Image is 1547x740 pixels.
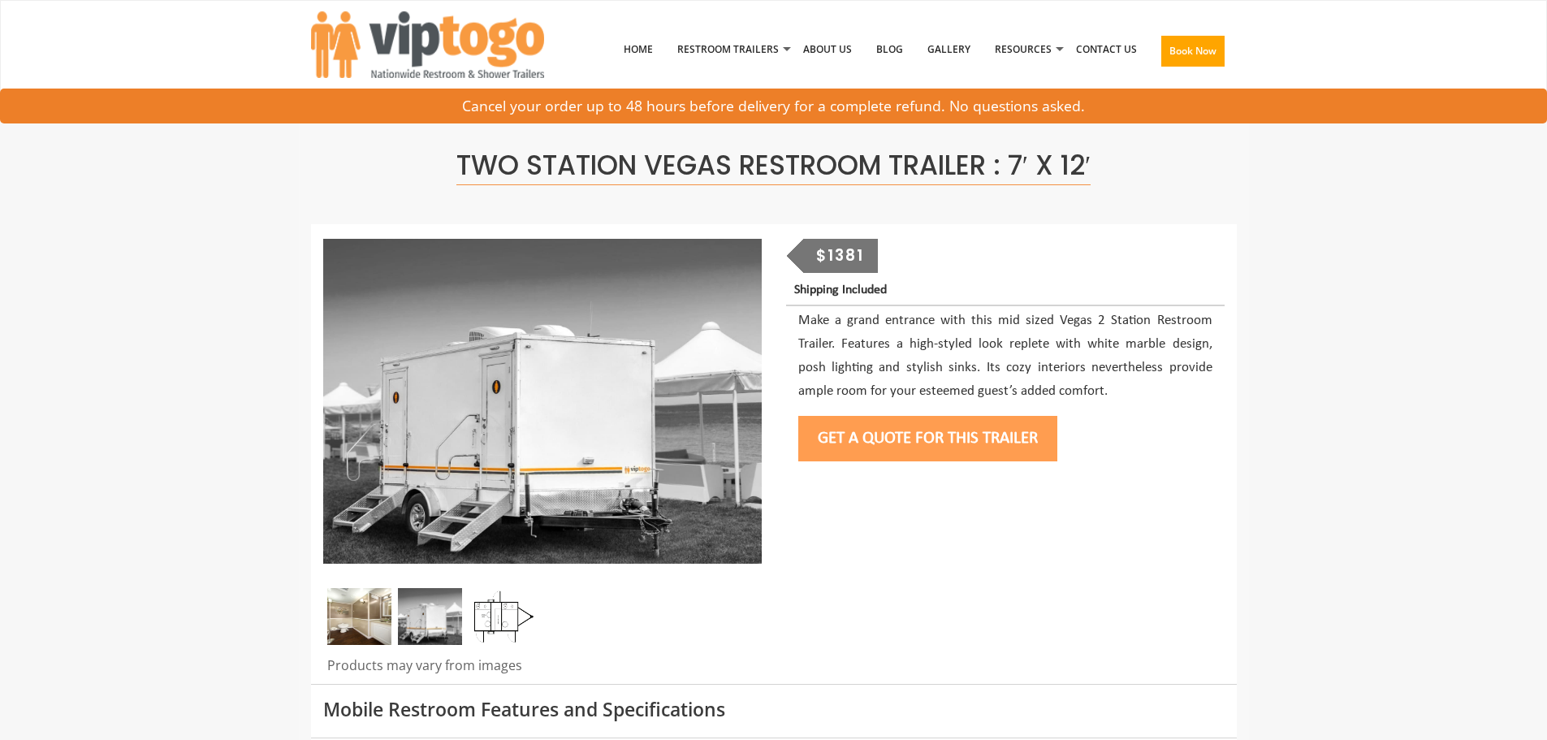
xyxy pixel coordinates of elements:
[798,309,1212,404] p: Make a grand entrance with this mid sized Vegas 2 Station Restroom Trailer. Features a high-style...
[1149,7,1237,102] a: Book Now
[456,146,1091,185] span: Two Station Vegas Restroom Trailer : 7′ x 12′
[665,7,791,92] a: Restroom Trailers
[791,7,864,92] a: About Us
[915,7,983,92] a: Gallery
[794,279,1224,301] p: Shipping Included
[327,588,391,645] img: Inside of complete restroom with a stall and mirror
[323,239,762,564] img: Side view of two station restroom trailer with separate doors for males and females
[323,656,762,684] div: Products may vary from images
[398,588,462,645] img: Side view of two station restroom trailer with separate doors for males and females
[864,7,915,92] a: Blog
[1064,7,1149,92] a: Contact Us
[323,699,1225,720] h3: Mobile Restroom Features and Specifications
[311,11,544,78] img: VIPTOGO
[611,7,665,92] a: Home
[803,239,878,273] div: $1381
[469,588,534,645] img: Floor Plan of 2 station restroom with sink and toilet
[798,430,1057,447] a: Get a Quote for this Trailer
[1161,36,1225,67] button: Book Now
[798,416,1057,461] button: Get a Quote for this Trailer
[983,7,1064,92] a: Resources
